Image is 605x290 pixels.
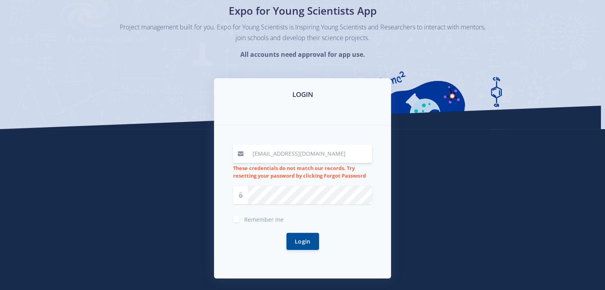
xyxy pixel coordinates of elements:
[286,233,319,250] button: Login
[120,22,486,43] p: Project management built for you. Expo for Young Scientists is Inspiring Young Scientists and Res...
[158,3,448,19] h1: Expo for Young Scientists App
[224,89,381,100] h3: LOGIN
[248,145,372,163] input: Email / User ID
[244,216,284,223] span: Remember me
[240,50,365,59] strong: All accounts need approval for app use.
[233,164,366,179] strong: These credentials do not match our records. Try resetting your password by clicking Forgot Password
